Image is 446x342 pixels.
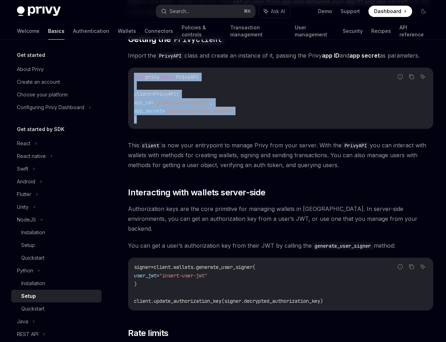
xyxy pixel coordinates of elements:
button: Report incorrect code [396,262,405,271]
div: Setup [21,241,35,249]
span: client.update_authorization_key(signer.decrypted_authorization_key) [134,298,323,304]
span: This is now your entrypoint to manage Privy from your server. With the you can interact with wall... [128,140,433,170]
div: Choose your platform [17,90,68,99]
code: client [139,142,162,149]
div: Swift [17,165,28,173]
div: Quickstart [21,305,44,313]
a: User management [295,23,335,40]
button: Ask AI [418,72,427,81]
span: from [134,74,145,80]
a: Connectors [145,23,173,40]
a: Basics [48,23,65,40]
div: Create an account [17,78,60,86]
button: Copy the contents from the code block [407,72,416,81]
h5: Get started [17,51,45,59]
div: Unity [17,203,29,211]
span: import [159,74,176,80]
span: = [157,272,159,279]
span: client.wallets.generate_user_signer( [154,264,255,270]
span: client [134,91,151,97]
div: Android [17,177,35,186]
a: Authentication [73,23,109,40]
img: dark logo [17,6,61,16]
span: signer [134,264,151,270]
span: You can get a user’s authorization key from their JWT by calling the method: [128,241,433,250]
code: PrivyAPI [342,142,370,149]
span: privy [145,74,159,80]
div: React native [17,152,46,160]
div: React [17,139,30,148]
a: Recipes [371,23,391,40]
span: Authorization keys are the core primitive for managing wallets in [GEOGRAPHIC_DATA]. In server-si... [128,204,433,234]
span: Import the class and create an instance of it, passing the Privy and as parameters. [128,51,433,60]
span: = [151,264,154,270]
a: Choose your platform [11,88,102,101]
h5: Get started by SDK [17,125,65,134]
button: Ask AI [418,262,427,271]
div: Installation [21,228,45,237]
a: Setup [11,239,102,252]
span: = [151,91,154,97]
code: PrivyAPI [156,52,184,60]
a: Transaction management [230,23,286,40]
span: Ask AI [271,8,285,15]
a: Policies & controls [182,23,222,40]
a: About Privy [11,63,102,76]
span: app_secret [134,108,162,114]
a: Support [341,8,360,15]
a: Demo [318,8,332,15]
div: Search... [170,7,189,16]
a: Dashboard [368,6,412,17]
div: Configuring Privy Dashboard [17,103,84,112]
a: Installation [11,277,102,290]
span: user_jwt [134,272,157,279]
button: Search...⌘K [156,5,255,18]
span: app_id [134,99,151,106]
button: Toggle dark mode [418,6,429,17]
a: Wallets [118,23,136,40]
span: Interacting with wallets server-side [128,187,265,198]
div: NodeJS [17,216,36,224]
span: ⌘ K [244,8,251,14]
strong: app secret [349,52,380,59]
a: Setup [11,290,102,302]
span: = [162,108,165,114]
a: Installation [11,226,102,239]
div: Setup [21,292,36,300]
a: Security [343,23,363,40]
a: Quickstart [11,252,102,264]
span: Dashboard [374,8,401,15]
code: generate_user_signer [312,242,374,250]
span: ) [134,281,137,287]
span: Rate limits [128,328,168,339]
span: "insert-user-jwt" [159,272,207,279]
div: Python [17,266,33,275]
a: Quickstart [11,302,102,315]
span: "insert-your-app-id" [154,99,210,106]
span: = [151,99,154,106]
button: Ask AI [259,5,290,18]
span: ) [134,116,137,123]
div: Java [17,317,28,326]
button: Report incorrect code [396,72,405,81]
div: Installation [21,279,45,288]
div: Quickstart [21,254,44,262]
div: REST API [17,330,38,338]
span: , [210,99,213,106]
a: API reference [399,23,429,40]
a: Create an account [11,76,102,88]
span: PrivyAPI( [154,91,179,97]
strong: app ID [322,52,340,59]
div: About Privy [17,65,44,73]
span: "insert-your-app-secret" [165,108,233,114]
div: Flutter [17,190,31,199]
button: Copy the contents from the code block [407,262,416,271]
a: Welcome [17,23,39,40]
span: PrivyAPI [176,74,199,80]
